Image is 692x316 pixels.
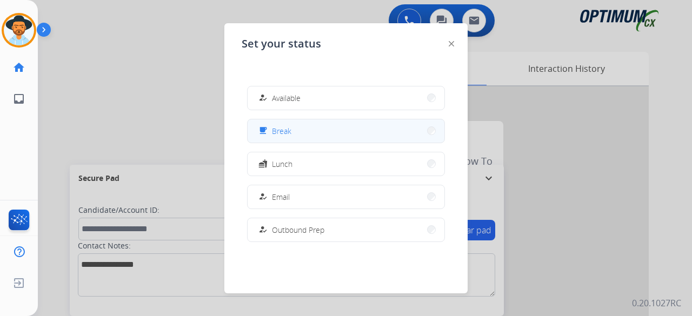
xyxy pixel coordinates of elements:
span: Set your status [242,36,321,51]
mat-icon: home [12,61,25,74]
img: avatar [4,15,34,45]
mat-icon: inbox [12,92,25,105]
span: Lunch [272,158,292,170]
img: close-button [449,41,454,46]
mat-icon: fastfood [258,159,268,169]
span: Available [272,92,301,104]
button: Email [248,185,444,209]
button: Available [248,86,444,110]
span: Email [272,191,290,203]
span: Break [272,125,291,137]
button: Break [248,119,444,143]
mat-icon: how_to_reg [258,225,268,234]
button: Lunch [248,152,444,176]
mat-icon: free_breakfast [258,126,268,136]
button: Outbound Prep [248,218,444,241]
mat-icon: how_to_reg [258,93,268,103]
mat-icon: how_to_reg [258,192,268,201]
p: 0.20.1027RC [632,297,681,310]
span: Outbound Prep [272,224,324,236]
